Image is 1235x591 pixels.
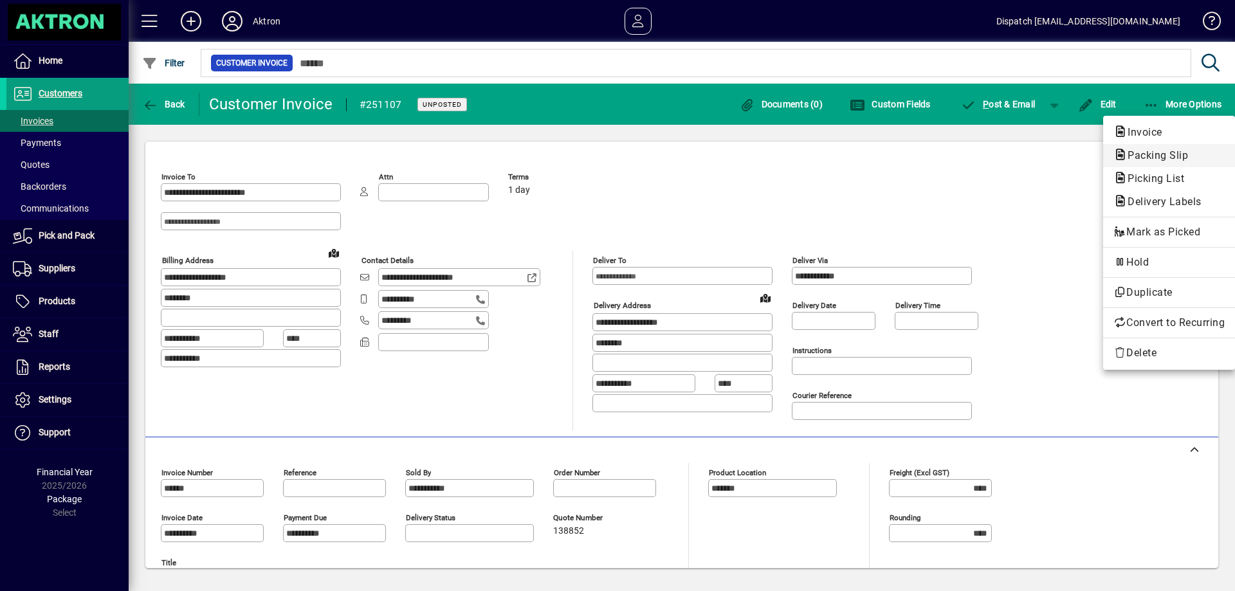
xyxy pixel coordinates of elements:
[1113,315,1225,331] span: Convert to Recurring
[1113,285,1225,300] span: Duplicate
[1113,149,1194,161] span: Packing Slip
[1113,195,1208,208] span: Delivery Labels
[1113,345,1225,361] span: Delete
[1113,224,1225,240] span: Mark as Picked
[1113,172,1191,185] span: Picking List
[1113,255,1225,270] span: Hold
[1113,126,1169,138] span: Invoice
